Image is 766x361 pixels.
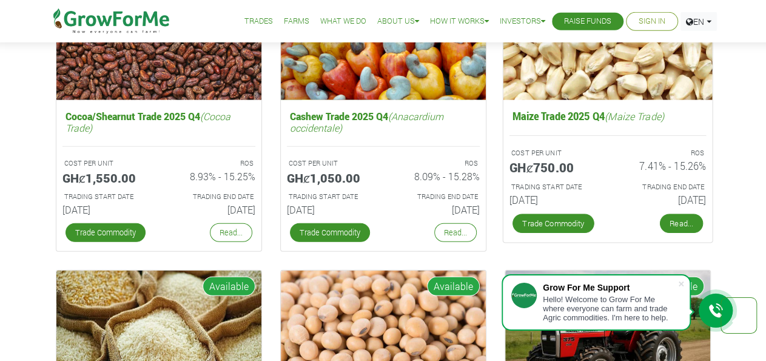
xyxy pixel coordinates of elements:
h5: GHȼ1,550.00 [62,170,150,185]
a: Trade Commodity [290,223,370,242]
a: Read... [434,223,477,242]
i: (Anacardium occidentale) [290,110,443,134]
p: Estimated Trading Start Date [289,192,372,202]
h6: [DATE] [287,204,374,215]
a: Trade Commodity [66,223,146,242]
p: ROS [170,158,254,169]
a: EN [680,12,717,31]
p: Estimated Trading Start Date [511,182,596,192]
p: Estimated Trading End Date [170,192,254,202]
h5: Cocoa/Shearnut Trade 2025 Q4 [62,107,255,137]
p: Estimated Trading End Date [619,182,704,192]
p: COST PER UNIT [289,158,372,169]
h5: GHȼ750.00 [509,160,598,175]
p: Estimated Trading Start Date [64,192,148,202]
h5: Maize Trade 2025 Q4 [509,107,705,126]
a: Read... [210,223,252,242]
a: Trades [244,15,273,28]
h6: [DATE] [62,204,150,215]
i: (Maize Trade) [604,110,664,123]
p: COST PER UNIT [511,148,596,158]
a: Read... [659,214,702,234]
a: About Us [377,15,419,28]
h6: [DATE] [168,204,255,215]
span: Available [427,277,480,296]
h6: 8.93% - 15.25% [168,170,255,182]
a: Trade Commodity [512,214,594,234]
h5: Cashew Trade 2025 Q4 [287,107,480,137]
a: Investors [500,15,545,28]
p: ROS [394,158,478,169]
div: Grow For Me Support [543,283,677,292]
a: Sign In [639,15,665,28]
h6: [DATE] [617,194,706,206]
p: Estimated Trading End Date [394,192,478,202]
i: (Cocoa Trade) [66,110,230,134]
a: Raise Funds [564,15,611,28]
a: How it Works [430,15,489,28]
h6: [DATE] [392,204,480,215]
p: ROS [619,148,704,158]
h6: 8.09% - 15.28% [392,170,480,182]
h6: 7.41% - 15.26% [617,160,706,172]
div: Hello! Welcome to Grow For Me where everyone can farm and trade Agric commodities. I'm here to help. [543,295,677,322]
h6: [DATE] [509,194,598,206]
h5: GHȼ1,050.00 [287,170,374,185]
a: Farms [284,15,309,28]
span: Available [203,277,255,296]
p: COST PER UNIT [64,158,148,169]
a: What We Do [320,15,366,28]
